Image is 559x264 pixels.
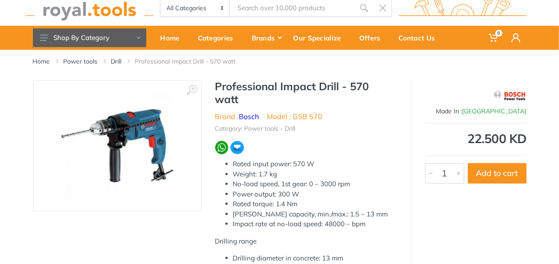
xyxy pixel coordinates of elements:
[233,199,398,209] li: Rated torque: 1.4 Nm
[493,84,527,107] img: Bosch
[154,28,192,47] div: Home
[425,132,527,145] div: 22.500 KD
[215,111,259,122] li: Brand :
[483,26,505,50] a: 0
[495,30,503,36] span: 0
[215,236,398,247] p: Drilling range
[154,26,192,50] a: Home
[468,163,527,184] button: Add to cart
[462,107,527,115] span: [GEOGRAPHIC_DATA]
[33,57,50,66] a: Home
[425,107,527,116] div: Made In :
[287,28,353,47] div: Our Specialize
[239,112,259,121] a: Bosch
[135,57,249,66] li: Professional Impact Drill - 570 watt
[233,159,398,169] li: Rated input power: 570 W
[353,26,393,50] a: Offers
[33,28,146,47] button: Shop By Category
[233,169,398,180] li: Weight: 1.7 kg
[353,28,393,47] div: Offers
[111,57,122,66] a: Drill
[393,26,447,50] a: Contact Us
[215,124,296,133] li: Category: Power tools - Drill
[233,179,398,189] li: No-load speed, 1st gear: 0 – 3000 rpm
[230,140,245,155] img: ma.webp
[233,219,398,229] li: Impact rate at no-load speed: 48000 – bpm
[233,253,398,264] li: Drilling diameter in concrete: 13 mm
[287,26,353,50] a: Our Specialize
[233,189,398,200] li: Power output: 300 W
[215,141,229,154] img: wa.webp
[393,28,447,47] div: Contact Us
[61,90,173,202] img: Royal Tools - Professional Impact Drill - 570 watt
[33,57,527,66] nav: breadcrumb
[192,26,245,50] a: Categories
[267,111,323,122] li: Model : GSB 570
[233,209,398,220] li: [PERSON_NAME] capacity, min./max.: 1.5 – 13 mm
[64,57,98,66] a: Power tools
[245,28,287,47] div: Brands
[215,80,398,106] h1: Professional Impact Drill - 570 watt
[192,28,245,47] div: Categories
